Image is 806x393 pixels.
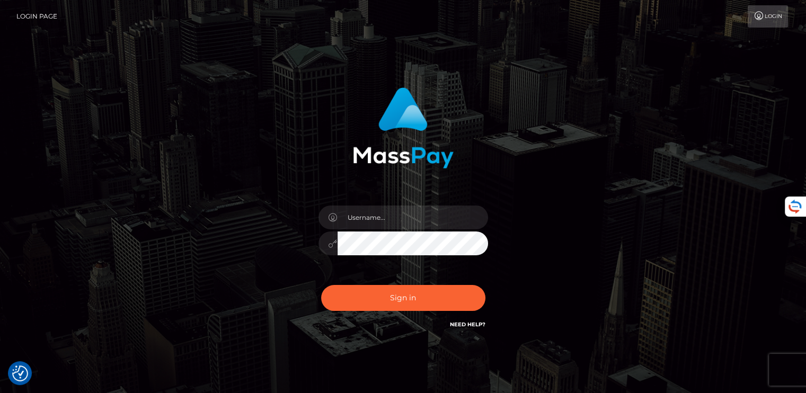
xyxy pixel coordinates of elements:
img: Revisit consent button [12,365,28,381]
input: Username... [338,206,488,229]
img: MassPay Login [353,87,454,168]
a: Login Page [16,5,57,28]
button: Sign in [321,285,485,311]
a: Need Help? [450,321,485,328]
button: Consent Preferences [12,365,28,381]
a: Login [748,5,788,28]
